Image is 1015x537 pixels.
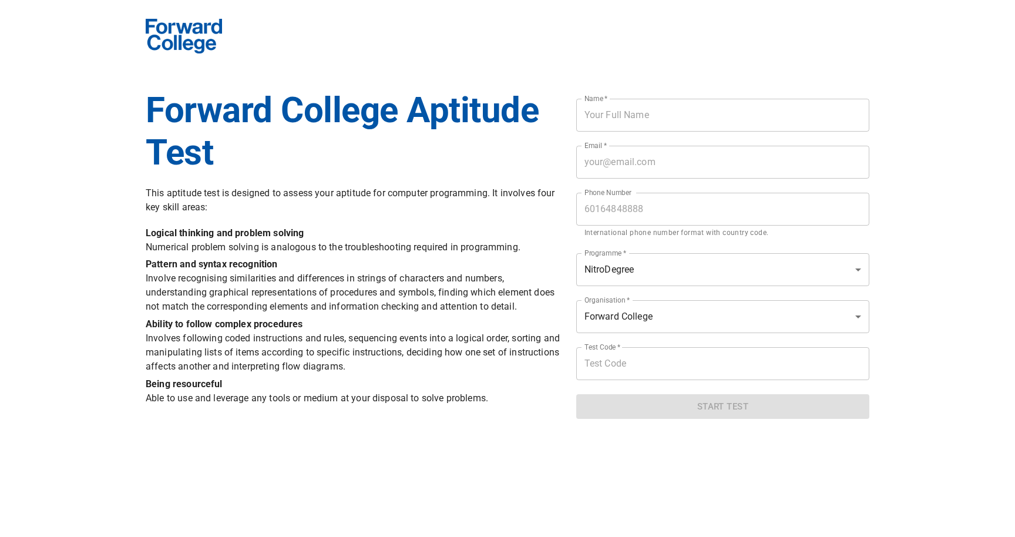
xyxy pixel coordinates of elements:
[576,300,869,333] div: NitroDegree
[146,318,303,330] b: Ability to follow complex procedures
[146,19,222,53] img: Forward School
[576,347,869,380] input: Test Code
[576,253,869,286] div: NitroDegree
[146,186,562,214] p: This aptitude test is designed to assess your aptitude for computer programming. It involves four...
[146,227,304,239] b: Logical thinking and problem solving
[576,99,869,132] input: Your Full Name
[576,193,869,226] input: 60164848888
[584,227,861,239] p: International phone number format with country code.
[146,259,278,270] b: Pattern and syntax recognition
[146,89,562,174] h1: Forward College Aptitude Test
[146,317,562,374] p: Involves following coded instructions and rules, sequencing events into a logical order, sorting ...
[146,257,562,314] p: Involve recognising similarities and differences in strings of characters and numbers, understand...
[146,226,562,254] p: Numerical problem solving is analogous to the troubleshooting required in programming.
[146,378,223,390] b: Being resourceful
[146,377,562,405] p: Able to use and leverage any tools or medium at your disposal to solve problems.
[576,146,869,179] input: your@email.com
